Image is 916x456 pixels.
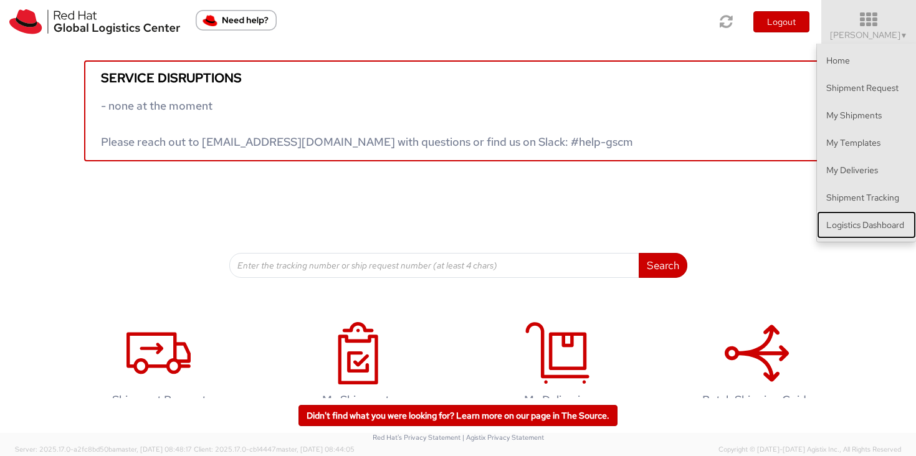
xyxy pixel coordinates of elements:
a: My Templates [817,129,916,156]
span: ▼ [900,31,908,40]
a: My Shipments [817,102,916,129]
span: master, [DATE] 08:48:17 [116,445,192,454]
span: master, [DATE] 08:44:05 [276,445,355,454]
span: [PERSON_NAME] [830,29,908,40]
h4: My Shipments [278,394,439,406]
span: - none at the moment Please reach out to [EMAIL_ADDRESS][DOMAIN_NAME] with questions or find us o... [101,98,633,149]
img: rh-logistics-00dfa346123c4ec078e1.svg [9,9,180,34]
span: Copyright © [DATE]-[DATE] Agistix Inc., All Rights Reserved [718,445,901,455]
h5: Service disruptions [101,71,815,85]
a: My Deliveries [464,309,651,425]
button: Need help? [196,10,277,31]
a: My Deliveries [817,156,916,184]
a: Shipment Request [65,309,252,425]
a: Shipment Tracking [817,184,916,211]
button: Search [639,253,687,278]
a: Service disruptions - none at the moment Please reach out to [EMAIL_ADDRESS][DOMAIN_NAME] with qu... [84,60,832,161]
h4: My Deliveries [477,394,638,406]
a: Batch Shipping Guide [664,309,851,425]
a: Logistics Dashboard [817,211,916,239]
a: Didn't find what you were looking for? Learn more on our page in The Source. [298,405,618,426]
h4: Shipment Request [79,394,239,406]
button: Logout [753,11,809,32]
a: Home [817,47,916,74]
a: My Shipments [265,309,452,425]
input: Enter the tracking number or ship request number (at least 4 chars) [229,253,639,278]
a: Red Hat's Privacy Statement [373,433,460,442]
a: Shipment Request [817,74,916,102]
h4: Batch Shipping Guide [677,394,837,406]
span: Server: 2025.17.0-a2fc8bd50ba [15,445,192,454]
span: Client: 2025.17.0-cb14447 [194,445,355,454]
a: | Agistix Privacy Statement [462,433,544,442]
